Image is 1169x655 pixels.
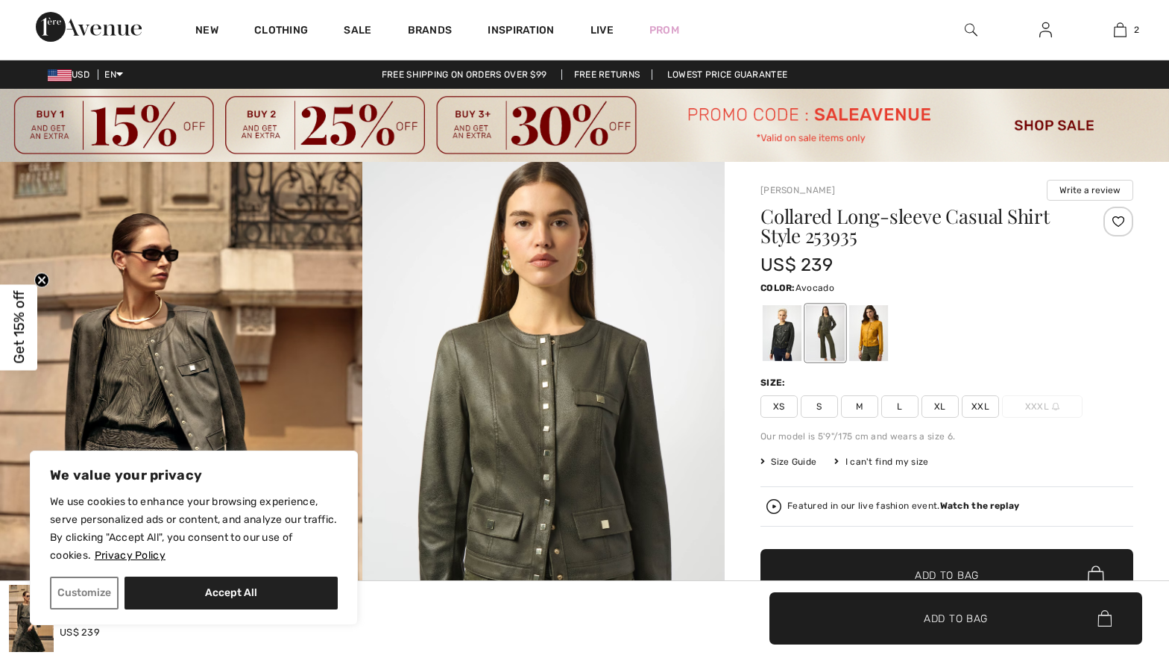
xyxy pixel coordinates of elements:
div: We value your privacy [30,451,358,625]
span: US$ 239 [760,254,833,275]
img: Bag.svg [1097,610,1112,627]
a: Sale [344,24,371,40]
img: US Dollar [48,69,72,81]
a: Brands [408,24,453,40]
a: Live [590,22,614,38]
span: Add to Bag [915,568,979,583]
div: Our model is 5'9"/175 cm and wears a size 6. [760,430,1133,443]
span: Size Guide [760,455,816,468]
span: EN [104,69,123,80]
p: We use cookies to enhance your browsing experience, serve personalized ads or content, and analyz... [50,493,338,565]
a: New [195,24,218,40]
button: Write a review [1047,180,1133,201]
img: ring-m.svg [1052,403,1059,410]
a: Lowest Price Guarantee [655,69,800,80]
div: I can't find my size [834,455,928,468]
span: S [801,395,838,418]
span: XL [921,395,959,418]
span: US$ 239 [60,627,100,638]
button: Add to Bag [769,592,1142,645]
img: Watch the replay [766,499,781,514]
span: USD [48,69,95,80]
div: Featured in our live fashion event. [787,501,1019,511]
span: Avocado [795,283,834,293]
div: Size: [760,376,789,389]
span: XXL [962,395,999,418]
button: Add to Bag [760,549,1133,601]
span: L [881,395,918,418]
span: 2 [1134,23,1139,37]
img: My Bag [1114,21,1127,39]
img: 1ère Avenue [36,12,142,42]
a: Sign In [1027,21,1064,40]
img: My Info [1039,21,1052,39]
a: Free shipping on orders over $99 [370,69,559,80]
span: XS [760,395,798,418]
span: Color: [760,283,795,293]
span: Get 15% off [10,291,28,364]
span: M [841,395,878,418]
span: Add to Bag [924,610,988,626]
a: Clothing [254,24,308,40]
div: Black [763,305,801,361]
button: Accept All [125,577,338,609]
button: Customize [50,577,119,609]
div: Avocado [806,305,845,361]
a: Free Returns [561,69,653,80]
a: 2 [1083,21,1156,39]
p: We value your privacy [50,466,338,484]
h1: Collared Long-sleeve Casual Shirt Style 253935 [760,207,1071,245]
strong: Watch the replay [940,501,1020,511]
a: [PERSON_NAME] [760,185,835,195]
button: Close teaser [34,273,49,288]
img: search the website [965,21,977,39]
span: XXXL [1002,395,1083,418]
a: Privacy Policy [94,548,166,562]
a: Prom [649,22,679,38]
img: Collared Long-Sleeve Casual Shirt Style 253935 [9,585,54,652]
span: Inspiration [488,24,554,40]
div: Medallion [849,305,888,361]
